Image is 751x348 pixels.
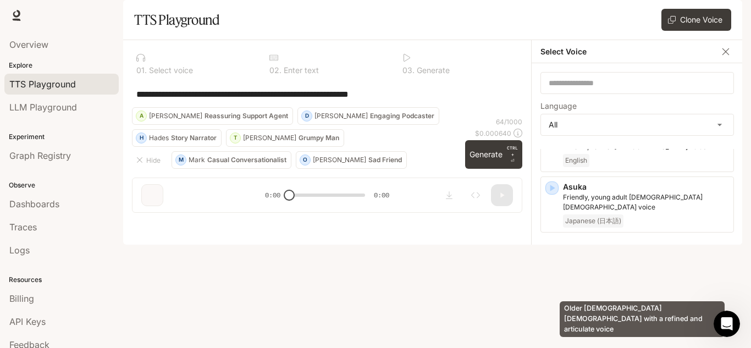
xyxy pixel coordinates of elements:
[171,135,217,141] p: Story Narrator
[207,157,286,163] p: Casual Conversationalist
[132,107,293,125] button: A[PERSON_NAME]Reassuring Support Agent
[149,135,169,141] p: Hades
[176,151,186,169] div: M
[563,154,589,167] span: English
[205,113,288,119] p: Reassuring Support Agent
[368,157,402,163] p: Sad Friend
[147,67,193,74] p: Select voice
[314,113,368,119] p: [PERSON_NAME]
[415,67,450,74] p: Generate
[540,102,577,110] p: Language
[134,9,219,31] h1: TTS Playground
[661,9,731,31] button: Clone Voice
[300,151,310,169] div: O
[136,67,147,74] p: 0 1 .
[313,157,366,163] p: [PERSON_NAME]
[496,117,522,126] p: 64 / 1000
[189,157,205,163] p: Mark
[281,67,319,74] p: Enter text
[402,67,415,74] p: 0 3 .
[149,113,202,119] p: [PERSON_NAME]
[507,145,518,158] p: CTRL +
[297,107,439,125] button: D[PERSON_NAME]Engaging Podcaster
[560,301,725,337] div: Older [DEMOGRAPHIC_DATA] [DEMOGRAPHIC_DATA] with a refined and articulate voice
[465,140,522,169] button: GenerateCTRL +⏎
[226,129,344,147] button: T[PERSON_NAME]Grumpy Man
[563,214,623,228] span: Japanese (日本語)
[714,311,740,337] iframe: Intercom live chat
[136,107,146,125] div: A
[299,135,339,141] p: Grumpy Man
[132,129,222,147] button: HHadesStory Narrator
[507,145,518,164] p: ⏎
[302,107,312,125] div: D
[172,151,291,169] button: MMarkCasual Conversationalist
[269,67,281,74] p: 0 2 .
[563,181,729,192] p: Asuka
[370,113,434,119] p: Engaging Podcaster
[136,129,146,147] div: H
[563,192,729,212] p: Friendly, young adult Japanese female voice
[475,129,511,138] p: $ 0.000640
[132,151,167,169] button: Hide
[541,114,733,135] div: All
[243,135,296,141] p: [PERSON_NAME]
[296,151,407,169] button: O[PERSON_NAME]Sad Friend
[230,129,240,147] div: T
